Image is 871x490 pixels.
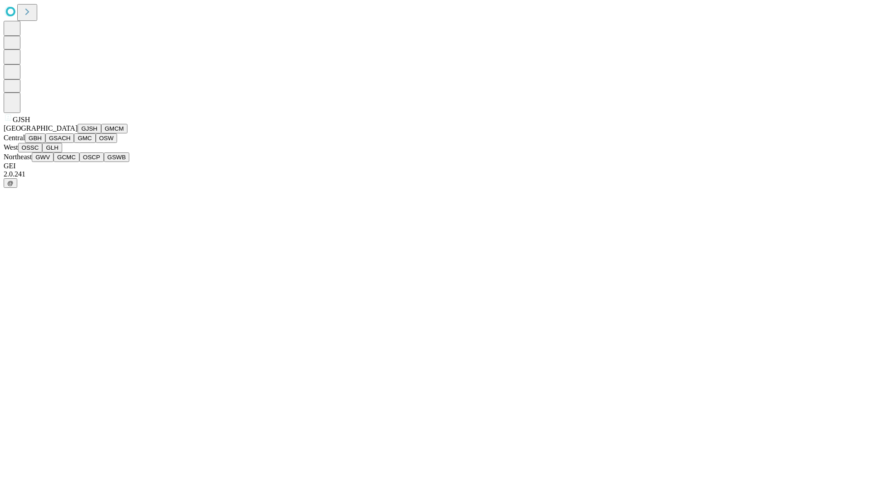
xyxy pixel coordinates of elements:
button: GBH [25,133,45,143]
span: GJSH [13,116,30,123]
button: GWV [32,152,54,162]
div: 2.0.241 [4,170,867,178]
button: OSCP [79,152,104,162]
button: GMCM [101,124,127,133]
button: GMC [74,133,95,143]
button: GSACH [45,133,74,143]
button: GLH [42,143,62,152]
button: GCMC [54,152,79,162]
span: @ [7,180,14,186]
button: OSSC [18,143,43,152]
button: OSW [96,133,117,143]
span: West [4,143,18,151]
span: [GEOGRAPHIC_DATA] [4,124,78,132]
button: GSWB [104,152,130,162]
span: Central [4,134,25,142]
div: GEI [4,162,867,170]
button: @ [4,178,17,188]
button: GJSH [78,124,101,133]
span: Northeast [4,153,32,161]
